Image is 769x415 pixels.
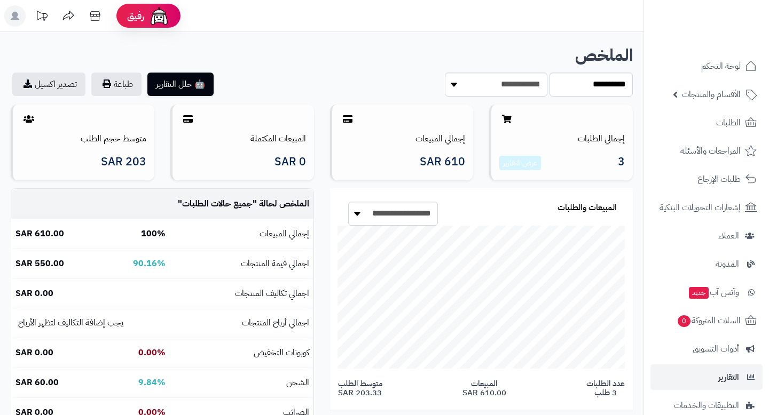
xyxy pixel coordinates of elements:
[250,132,306,145] a: المبيعات المكتملة
[141,227,166,240] b: 100%
[677,313,741,328] span: السلات المتروكة
[15,287,53,300] b: 0.00 SAR
[462,379,506,397] span: المبيعات 610.00 SAR
[101,156,146,168] span: 203 SAR
[701,59,741,74] span: لوحة التحكم
[578,132,625,145] a: إجمالي الطلبات
[650,110,763,135] a: الطلبات
[650,166,763,192] a: طلبات الإرجاع
[688,285,739,300] span: وآتس آب
[575,43,633,68] b: الملخص
[689,287,709,299] span: جديد
[15,227,64,240] b: 610.00 SAR
[138,376,166,389] b: 9.84%
[170,189,313,219] td: الملخص لحالة " "
[618,156,625,171] span: 3
[680,143,741,158] span: المراجعات والأسئلة
[182,197,253,210] span: جميع حالات الطلبات
[18,316,123,329] small: يجب إضافة التكاليف لتظهر الأرباح
[650,251,763,277] a: المدونة
[415,132,465,145] a: إجمالي المبيعات
[15,346,53,359] b: 0.00 SAR
[650,195,763,220] a: إشعارات التحويلات البنكية
[170,308,313,338] td: اجمالي أرباح المنتجات
[716,257,739,272] span: المدونة
[147,73,214,96] button: 🤖 حلل التقارير
[650,223,763,249] a: العملاء
[678,315,690,327] span: 0
[420,156,465,168] span: 610 SAR
[170,279,313,308] td: اجمالي تكاليف المنتجات
[170,368,313,397] td: الشحن
[650,138,763,164] a: المراجعات والأسئلة
[170,249,313,278] td: اجمالي قيمة المنتجات
[718,228,739,243] span: العملاء
[170,338,313,368] td: كوبونات التخفيض
[718,370,739,385] span: التقارير
[650,336,763,362] a: أدوات التسويق
[697,172,741,187] span: طلبات الإرجاع
[148,5,170,27] img: ai-face.png
[650,364,763,390] a: التقارير
[274,156,306,168] span: 0 SAR
[558,203,617,213] h3: المبيعات والطلبات
[170,219,313,249] td: إجمالي المبيعات
[503,157,537,169] a: عرض التقارير
[650,53,763,79] a: لوحة التحكم
[133,257,166,270] b: 90.16%
[660,200,741,215] span: إشعارات التحويلات البنكية
[15,257,64,270] b: 550.00 SAR
[696,30,759,52] img: logo-2.png
[138,346,166,359] b: 0.00%
[15,376,59,389] b: 60.00 SAR
[28,5,55,29] a: تحديثات المنصة
[338,379,382,397] span: متوسط الطلب 203.33 SAR
[127,10,144,22] span: رفيق
[12,73,85,96] a: تصدير اكسيل
[650,280,763,305] a: وآتس آبجديد
[81,132,146,145] a: متوسط حجم الطلب
[91,73,142,96] button: طباعة
[650,308,763,333] a: السلات المتروكة0
[682,87,741,102] span: الأقسام والمنتجات
[716,115,741,130] span: الطلبات
[674,398,739,413] span: التطبيقات والخدمات
[693,341,739,356] span: أدوات التسويق
[586,379,625,397] span: عدد الطلبات 3 طلب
